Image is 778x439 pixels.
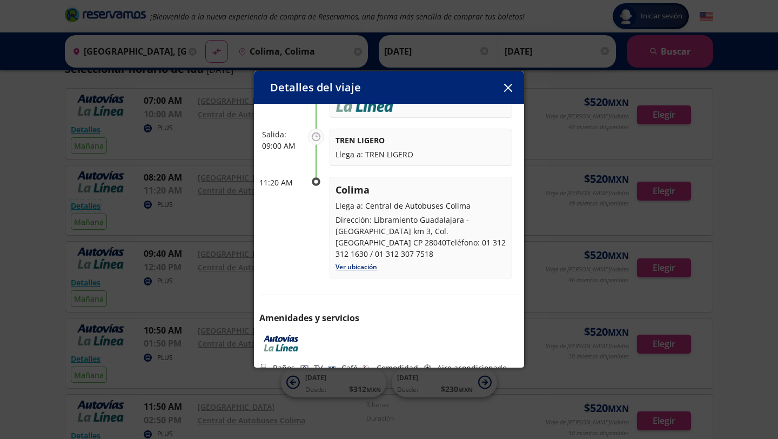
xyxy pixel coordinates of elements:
p: Salida: [262,129,303,140]
p: Amenidades y servicios [259,311,519,324]
p: Llega a: TREN LIGERO [336,149,506,160]
p: Detalles del viaje [270,79,361,96]
p: 09:00 AM [262,140,303,151]
p: TV [314,362,323,374]
p: Café [341,362,358,374]
p: Llega a: Central de Autobuses Colima [336,200,506,211]
p: TREN LIGERO [336,135,506,146]
a: Ver ubicación [336,262,377,271]
p: Comodidad [377,362,418,374]
p: 11:20 AM [259,177,303,188]
p: Aire acondicionado [437,362,507,374]
p: Dirección: Libramiento Guadalajara - [GEOGRAPHIC_DATA] km 3, Col. [GEOGRAPHIC_DATA] CP 28040Teléf... [336,214,506,260]
p: Baños [273,362,295,374]
img: AUTOVÍAS Y LA LÍNEA [259,335,303,351]
p: Colima [336,183,506,197]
